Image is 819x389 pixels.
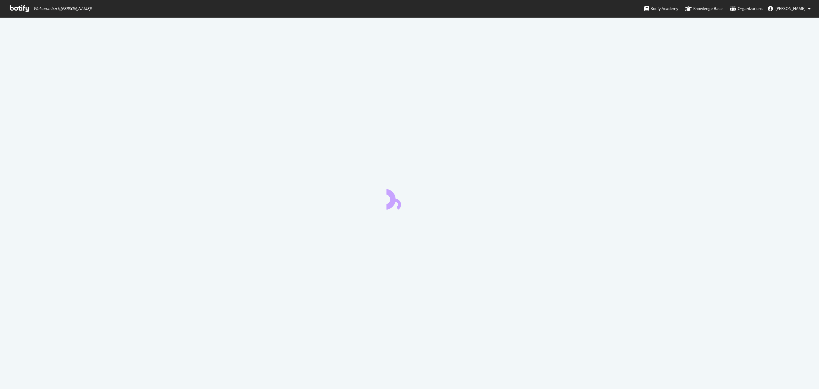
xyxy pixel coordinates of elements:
[34,6,91,11] span: Welcome back, [PERSON_NAME] !
[775,6,806,11] span: Tess Healey
[763,4,816,14] button: [PERSON_NAME]
[644,5,678,12] div: Botify Academy
[386,186,433,210] div: animation
[730,5,763,12] div: Organizations
[685,5,723,12] div: Knowledge Base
